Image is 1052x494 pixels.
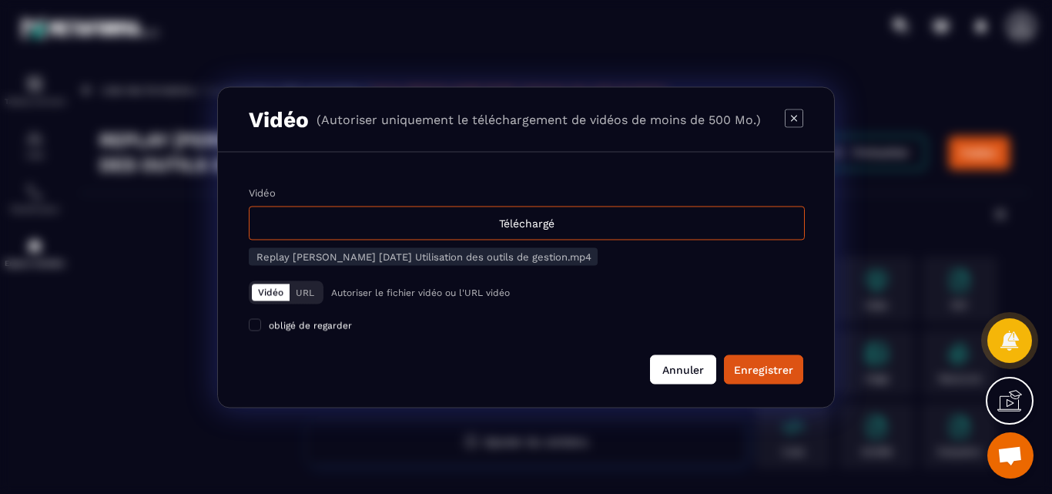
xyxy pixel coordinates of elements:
button: Enregistrer [724,355,803,384]
p: (Autoriser uniquement le téléchargement de vidéos de moins de 500 Mo.) [317,112,761,126]
button: URL [290,284,320,301]
span: obligé de regarder [269,320,352,331]
button: Vidéo [252,284,290,301]
span: Replay [PERSON_NAME] [DATE] Utilisation des outils de gestion.mp4 [256,250,591,262]
label: Vidéo [249,187,276,198]
div: Téléchargé [249,206,805,240]
h3: Vidéo [249,106,309,132]
div: Enregistrer [734,361,793,377]
div: Ouvrir le chat [987,432,1034,479]
button: Annuler [650,355,716,384]
p: Autoriser le fichier vidéo ou l'URL vidéo [331,287,510,297]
